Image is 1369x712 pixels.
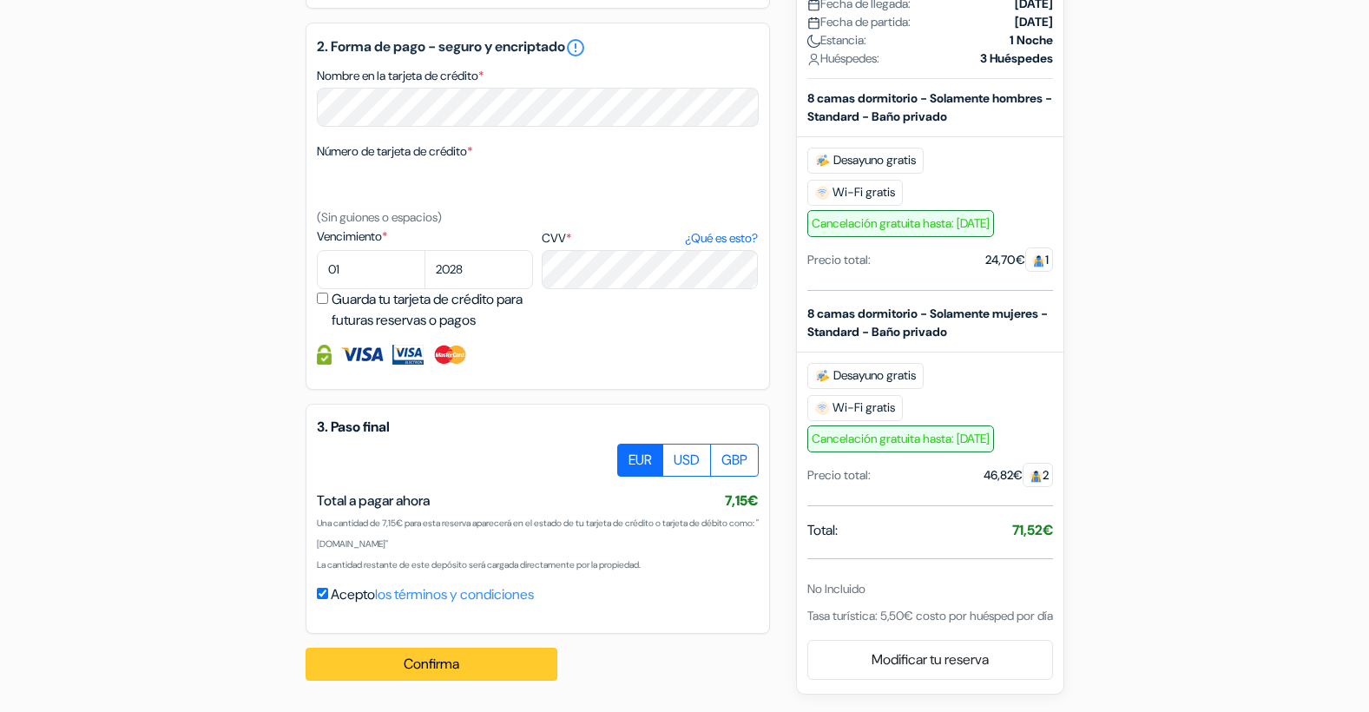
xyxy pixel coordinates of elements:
[807,425,994,452] span: Cancelación gratuita hasta: [DATE]
[807,90,1052,124] b: 8 camas dormitorio - Solamente hombres - Standard - Baño privado
[807,306,1048,340] b: 8 camas dormitorio - Solamente mujeres - Standard - Baño privado
[617,444,663,477] label: EUR
[1010,31,1053,49] strong: 1 Noche
[317,37,759,58] h5: 2. Forma de pago - seguro y encriptado
[807,13,911,31] span: Fecha de partida:
[565,37,586,58] a: error_outline
[807,35,820,48] img: moon.svg
[710,444,759,477] label: GBP
[815,186,829,200] img: free_wifi.svg
[807,49,879,68] span: Huéspedes:
[542,229,758,247] label: CVV
[317,518,759,550] small: Una cantidad de 7,15€ para esta reserva aparecerá en el estado de tu tarjeta de crédito o tarjeta...
[685,229,758,247] a: ¿Qué es esto?
[807,580,1053,598] div: No Incluido
[807,363,924,389] span: Desayuno gratis
[808,643,1052,676] a: Modificar tu reserva
[375,585,534,603] a: los términos y condiciones
[815,401,829,415] img: free_wifi.svg
[317,67,484,85] label: Nombre en la tarjeta de crédito
[432,345,468,365] img: Master Card
[807,520,838,541] span: Total:
[807,180,903,206] span: Wi-Fi gratis
[807,210,994,237] span: Cancelación gratuita hasta: [DATE]
[807,395,903,421] span: Wi-Fi gratis
[807,16,820,30] img: calendar.svg
[985,251,1053,269] div: 24,70€
[306,648,557,681] button: Confirma
[1032,254,1045,267] img: guest.svg
[1025,247,1053,272] span: 1
[725,491,759,510] span: 7,15€
[1030,470,1043,483] img: guest.svg
[340,345,384,365] img: Visa
[807,53,820,66] img: user_icon.svg
[980,49,1053,68] strong: 3 Huéspedes
[317,142,472,161] label: Número de tarjeta de crédito
[332,289,538,331] label: Guarda tu tarjeta de crédito para futuras reservas o pagos
[807,31,866,49] span: Estancia:
[807,608,1053,623] span: Tasa turística: 5,50€ costo por huésped por día
[392,345,424,365] img: Visa Electron
[317,491,430,510] span: Total a pagar ahora
[317,345,332,365] img: Información de la Tarjeta de crédito totalmente protegida y encriptada
[662,444,711,477] label: USD
[1012,521,1053,539] strong: 71,52€
[1015,13,1053,31] strong: [DATE]
[984,466,1053,485] div: 46,82€
[807,148,924,174] span: Desayuno gratis
[618,444,759,477] div: Basic radio toggle button group
[317,209,442,225] small: (Sin guiones o espacios)
[317,419,759,435] h5: 3. Paso final
[815,369,830,383] img: free_breakfast.svg
[331,584,534,605] label: Acepto
[317,227,533,246] label: Vencimiento
[317,559,641,570] small: La cantidad restante de este depósito será cargada directamente por la propiedad.
[807,466,871,485] div: Precio total:
[1023,463,1053,487] span: 2
[807,251,871,269] div: Precio total:
[815,154,830,168] img: free_breakfast.svg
